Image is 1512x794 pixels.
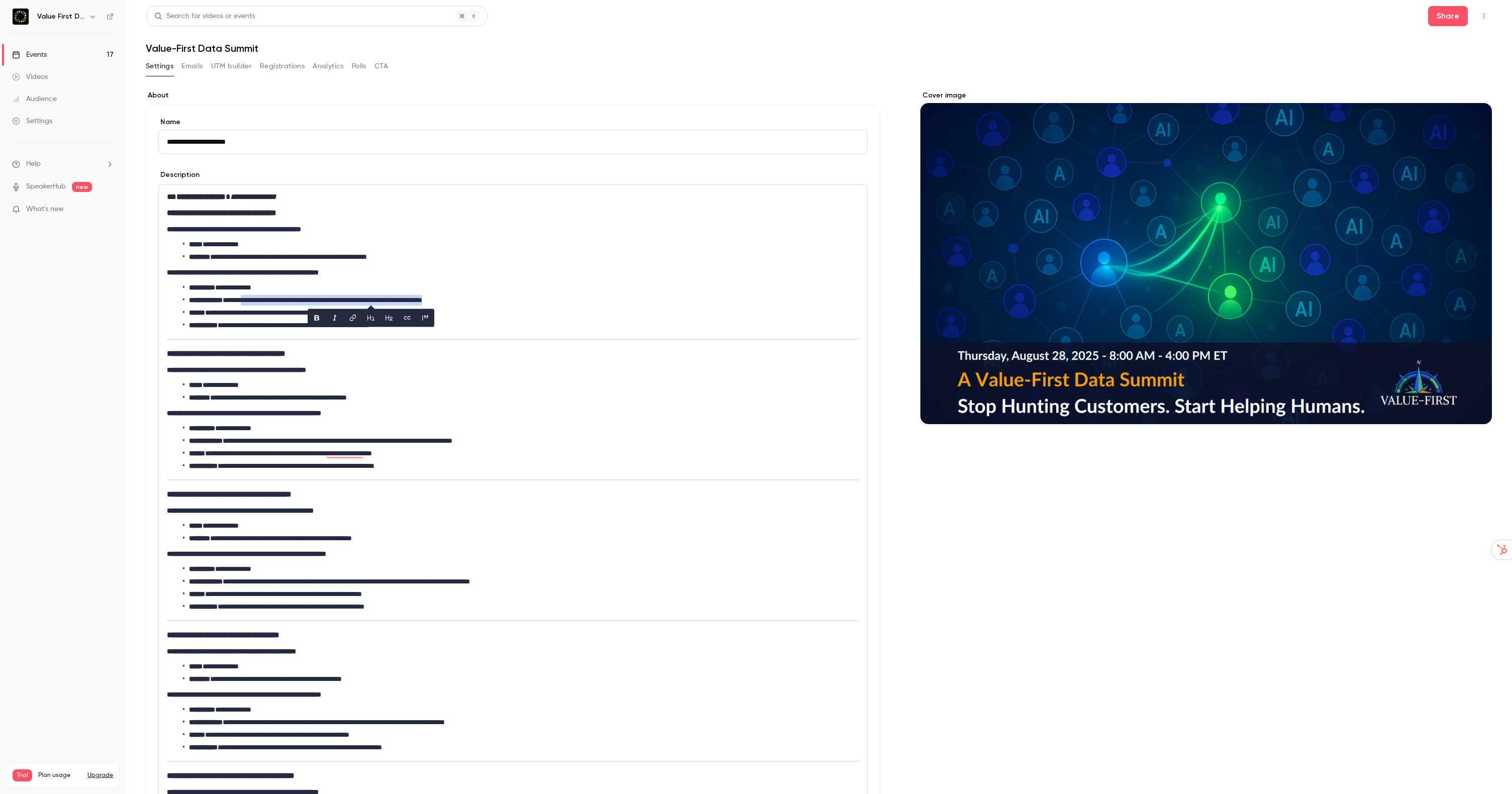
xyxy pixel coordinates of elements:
section: Cover image [920,90,1492,424]
button: bold [309,310,325,326]
h6: Value First Data Summit [37,12,84,22]
button: Emails [181,58,203,74]
img: Value First Data Summit [13,9,29,25]
a: SpeakerHub [26,181,66,192]
h1: Value-First Data Summit [146,42,1492,54]
button: Registrations [260,58,305,74]
button: Polls [352,58,366,74]
iframe: Noticeable Trigger [102,205,114,214]
button: UTM builder [211,58,252,74]
div: Settings [12,116,52,126]
button: link [345,310,361,326]
button: blockquote [417,310,433,326]
button: Share [1428,6,1468,26]
span: Help [26,159,41,169]
button: Analytics [313,58,344,74]
div: Audience [12,94,57,104]
label: About [146,90,880,101]
span: new [72,182,92,192]
label: Description [158,170,200,180]
li: help-dropdown-opener [12,159,114,169]
button: CTA [374,58,388,74]
label: Name [158,117,868,127]
div: Events [12,50,47,60]
span: Plan usage [38,771,81,779]
button: italic [327,310,343,326]
span: What's new [26,204,64,215]
div: Search for videos or events [154,11,255,22]
label: Cover image [920,90,1492,101]
button: Settings [146,58,173,74]
div: Videos [12,72,48,82]
button: Upgrade [87,771,113,779]
span: Trial [13,769,32,781]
